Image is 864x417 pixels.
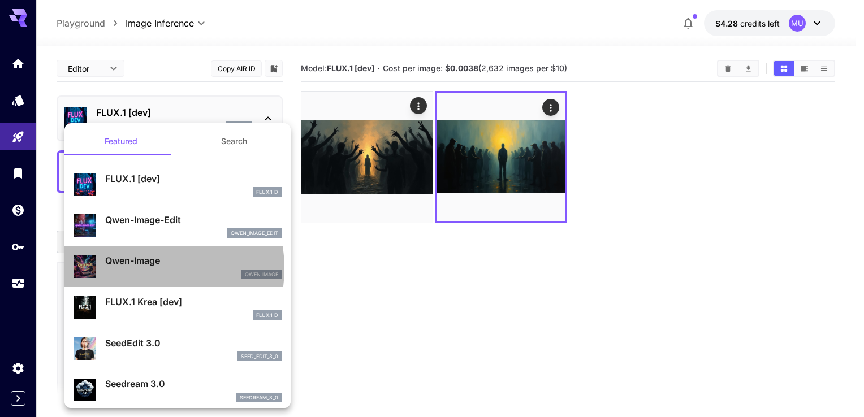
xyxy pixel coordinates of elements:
[105,172,282,185] p: FLUX.1 [dev]
[245,271,278,279] p: Qwen Image
[240,394,278,402] p: seedream_3_0
[105,213,282,227] p: Qwen-Image-Edit
[178,128,291,155] button: Search
[105,295,282,309] p: FLUX.1 Krea [dev]
[74,249,282,284] div: Qwen-ImageQwen Image
[256,188,278,196] p: FLUX.1 D
[64,128,178,155] button: Featured
[241,353,278,360] p: seed_edit_3_0
[105,377,282,390] p: Seedream 3.0
[74,372,282,407] div: Seedream 3.0seedream_3_0
[105,336,282,350] p: SeedEdit 3.0
[74,332,282,366] div: SeedEdit 3.0seed_edit_3_0
[74,167,282,202] div: FLUX.1 [dev]FLUX.1 D
[105,254,282,267] p: Qwen-Image
[74,290,282,325] div: FLUX.1 Krea [dev]FLUX.1 D
[231,229,278,237] p: qwen_image_edit
[256,311,278,319] p: FLUX.1 D
[74,208,282,243] div: Qwen-Image-Editqwen_image_edit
